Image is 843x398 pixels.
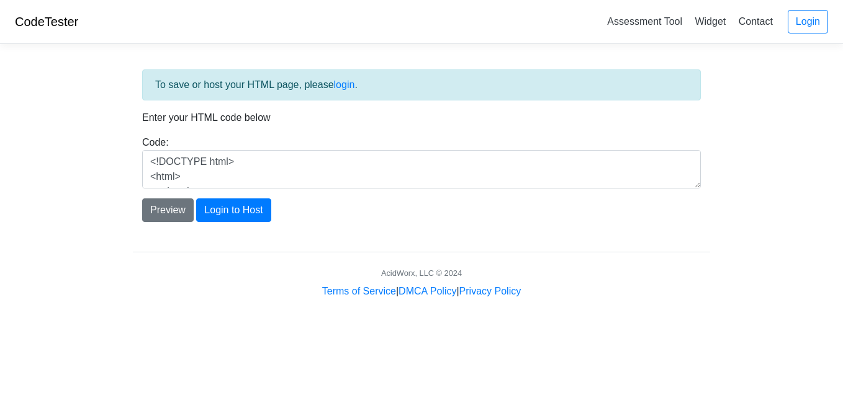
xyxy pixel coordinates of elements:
a: Login [788,10,828,33]
a: CodeTester [15,15,78,29]
a: Terms of Service [322,286,396,296]
div: Code: [133,135,710,188]
a: login [334,79,355,90]
button: Preview [142,198,194,222]
div: AcidWorx, LLC © 2024 [381,267,462,279]
a: Assessment Tool [602,11,687,32]
div: | | [322,284,521,299]
a: Privacy Policy [459,286,521,296]
p: Enter your HTML code below [142,110,701,125]
div: To save or host your HTML page, please . [142,69,701,100]
button: Login to Host [196,198,271,222]
textarea: <!DOCTYPE html> <html> <head> <title>Test</title> </head> <body> <h1>Hello, world!</h1> </body> <... [142,150,701,188]
a: Widget [690,11,731,32]
a: DMCA Policy [399,286,456,296]
a: Contact [734,11,778,32]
